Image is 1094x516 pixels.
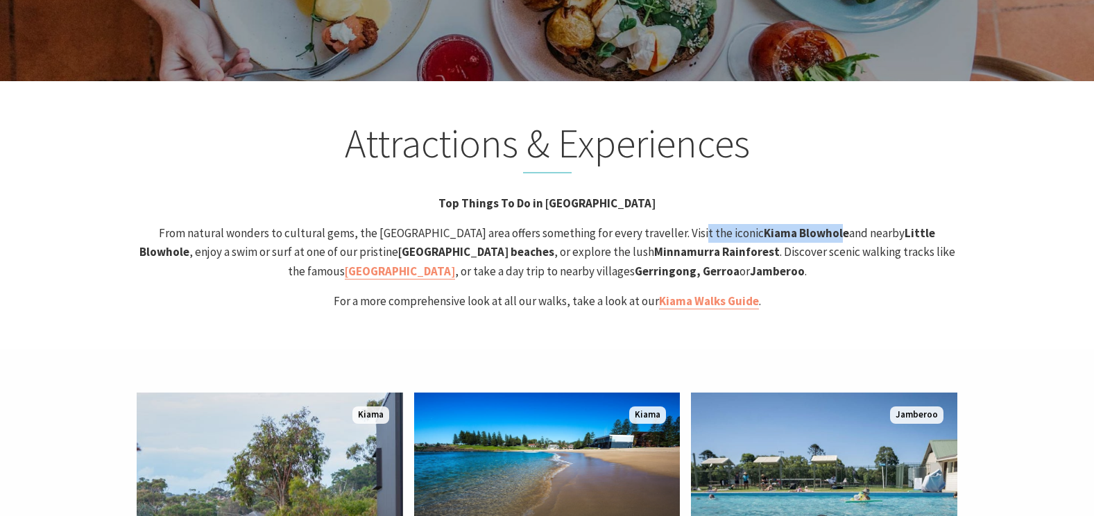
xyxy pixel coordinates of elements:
[137,119,958,173] h2: Attractions & Experiences
[654,244,780,259] strong: Minnamurra Rainforest
[139,225,955,279] span: From natural wonders to cultural gems, the [GEOGRAPHIC_DATA] area offers something for every trav...
[750,264,805,279] strong: Jamberoo
[345,264,455,279] a: [GEOGRAPHIC_DATA]
[334,293,761,309] span: For a more comprehensive look at all our walks, take a look at our .
[764,225,849,241] strong: Kiama Blowhole
[438,196,656,211] strong: Top Things To Do in [GEOGRAPHIC_DATA]
[635,264,740,279] strong: Gerringong, Gerroa
[659,293,759,309] a: Kiama Walks Guide
[629,406,666,424] span: Kiama
[352,406,389,424] span: Kiama
[398,244,554,259] strong: [GEOGRAPHIC_DATA] beaches
[890,406,943,424] span: Jamberoo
